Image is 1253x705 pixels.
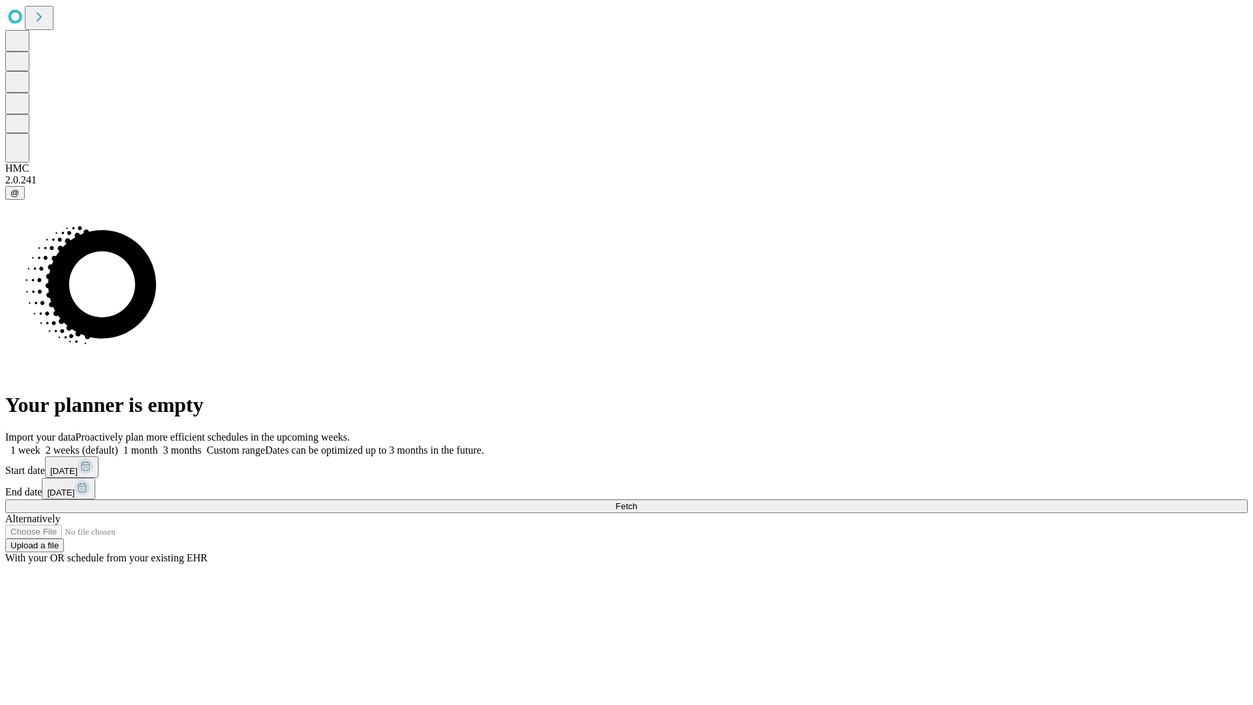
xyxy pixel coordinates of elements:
[42,478,95,499] button: [DATE]
[5,539,64,552] button: Upload a file
[5,499,1248,513] button: Fetch
[76,431,350,443] span: Proactively plan more efficient schedules in the upcoming weeks.
[5,431,76,443] span: Import your data
[5,478,1248,499] div: End date
[5,393,1248,417] h1: Your planner is empty
[207,445,265,456] span: Custom range
[5,513,60,524] span: Alternatively
[46,445,118,456] span: 2 weeks (default)
[5,163,1248,174] div: HMC
[5,174,1248,186] div: 2.0.241
[163,445,202,456] span: 3 months
[45,456,99,478] button: [DATE]
[50,466,78,476] span: [DATE]
[5,456,1248,478] div: Start date
[123,445,158,456] span: 1 month
[615,501,637,511] span: Fetch
[47,488,74,497] span: [DATE]
[10,188,20,198] span: @
[10,445,40,456] span: 1 week
[5,552,208,563] span: With your OR schedule from your existing EHR
[5,186,25,200] button: @
[265,445,484,456] span: Dates can be optimized up to 3 months in the future.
